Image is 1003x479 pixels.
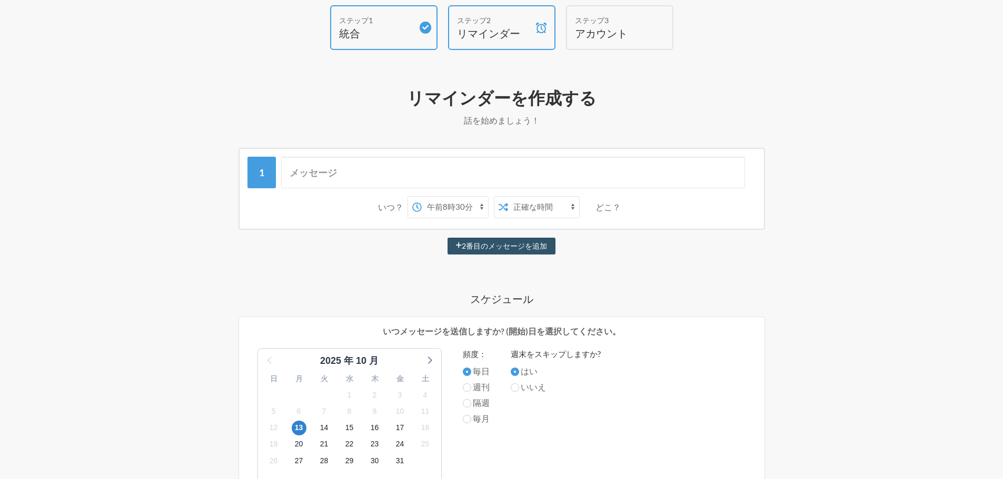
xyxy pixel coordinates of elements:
font: 1 [347,391,352,399]
span: 2025年11月7日金曜日 [317,404,332,419]
input: 週刊 [463,383,471,392]
span: 2025年11月22日土曜日 [342,437,357,452]
span: 2025年11月19日水曜日 [266,437,281,452]
span: 2025年11月16日日曜日 [368,421,382,435]
font: どこ？ [595,202,621,212]
font: 11 [421,407,430,415]
font: 隔週 [473,398,490,407]
font: アカウント [575,27,628,39]
font: ステップ2 [457,16,491,25]
span: 2025年11月15日土曜日 [342,421,357,435]
font: 18 [421,423,430,432]
input: 隔週 [463,399,471,407]
span: 2025年11月10日月曜日 [393,404,408,419]
font: スケジュール [470,292,533,305]
font: 24 [396,440,404,448]
font: 2 [373,391,377,399]
font: ステップ1 [339,16,373,25]
font: 22 [345,440,354,448]
span: 2025年11月1日土曜日 [342,388,357,402]
font: 日 [270,374,277,383]
button: 2番目のメッセージを追加 [448,238,555,254]
font: リマインダーを作成する [407,87,597,108]
span: 2025年11月21日金曜日 [317,437,332,452]
font: 27 [295,456,303,465]
font: 頻度： [463,349,486,359]
input: 毎月 [463,415,471,423]
font: 4 [423,391,428,399]
span: 2025年11月23日日曜日 [368,437,382,452]
span: 2025年12月1日月曜日 [393,453,408,468]
font: 週刊 [473,382,490,392]
font: 2025 年 10 月 [320,355,379,366]
font: いつメッセージを送信しますか? (開始)日を選択してください。 [383,326,621,336]
font: 7 [322,407,326,415]
input: いいえ [511,383,519,392]
font: 5 [272,407,276,415]
font: ステップ3 [575,16,609,25]
span: 2025年11月4日火曜日 [418,388,433,402]
font: 16 [371,423,379,432]
font: リマインダー [457,27,520,39]
span: 2025年11月8日土曜日 [342,404,357,419]
span: 2025年11月17日月曜日 [393,421,408,435]
font: 15 [345,423,354,432]
input: 毎日 [463,368,471,376]
span: 2025年11月12日水曜日 [266,421,281,435]
font: 水 [346,374,353,383]
font: 31 [396,456,404,465]
font: 30 [371,456,379,465]
font: 20 [295,440,303,448]
font: 話を始めましょう！ [464,115,540,125]
font: いいえ [521,382,546,392]
span: 2025年11月5日水曜日 [266,404,281,419]
font: 14 [320,423,329,432]
span: 2025年11月25日火曜日 [418,437,433,452]
span: 2025年11月6日木曜日 [292,404,306,419]
font: 19 [270,440,278,448]
font: 17 [396,423,404,432]
font: 毎月 [473,413,490,423]
font: 29 [345,456,354,465]
span: 2025年11月3日月曜日 [393,388,408,402]
input: はい [511,368,519,376]
font: 3 [398,391,402,399]
input: メッセージ [281,157,745,188]
font: 火 [321,374,328,383]
font: 毎日 [473,366,490,376]
font: 月 [295,374,303,383]
font: 9 [373,407,377,415]
span: 2025年11月26日水曜日 [266,453,281,468]
font: はい [521,366,538,376]
font: 12 [270,423,278,432]
span: 2025年11月20日木曜日 [292,437,306,452]
span: 2025年11月29日土曜日 [342,453,357,468]
font: 金 [396,374,404,383]
font: 13 [295,423,303,432]
font: 10 [396,407,404,415]
span: 2025年11月11日火曜日 [418,404,433,419]
font: 土 [422,374,429,383]
font: 8 [347,407,352,415]
span: 2025年11月24日月曜日 [393,437,408,452]
font: いつ？ [378,202,403,212]
font: 23 [371,440,379,448]
span: 2025年11月2日日曜日 [368,388,382,402]
font: 2番目のメッセージを追加 [462,242,547,251]
span: 2025年11月13日木曜日 [292,421,306,435]
span: 2025年11月30日日曜日 [368,453,382,468]
font: 28 [320,456,329,465]
font: 21 [320,440,329,448]
span: 2025年11月18日火曜日 [418,421,433,435]
font: 統合 [339,27,360,39]
span: 2025年11月27日木曜日 [292,453,306,468]
span: 2025年11月14日金曜日 [317,421,332,435]
span: 2025年11月9日日曜日 [368,404,382,419]
span: 2025年11月28日金曜日 [317,453,332,468]
font: 週末をスキップしますか? [511,349,601,359]
font: 26 [270,456,278,465]
font: 木 [371,374,379,383]
font: 6 [297,407,301,415]
font: 25 [421,440,430,448]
